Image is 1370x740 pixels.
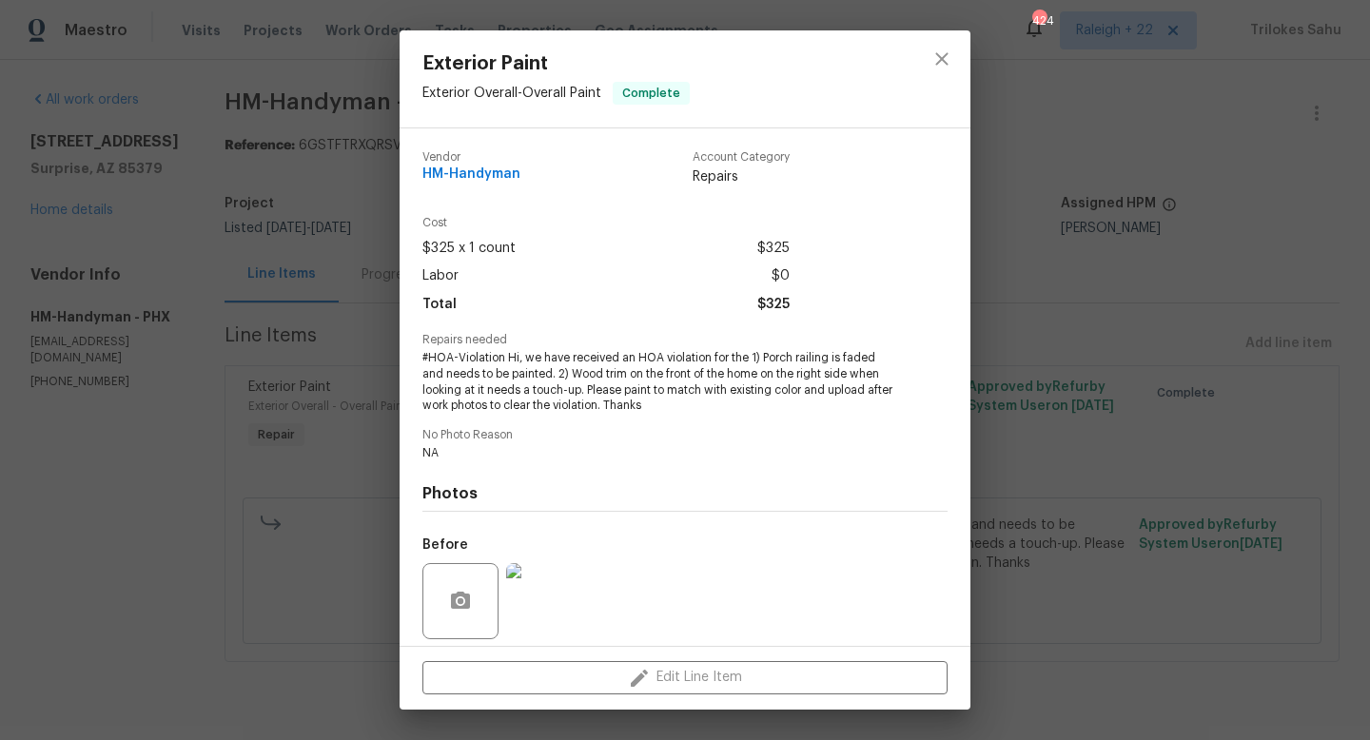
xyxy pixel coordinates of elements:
span: Exterior Overall - Overall Paint [422,87,601,100]
button: close [919,36,965,82]
span: $325 [757,235,790,263]
h4: Photos [422,484,948,503]
span: Repairs needed [422,334,948,346]
span: NA [422,445,895,461]
span: $325 [757,291,790,319]
span: $325 x 1 count [422,235,516,263]
span: Repairs [693,167,790,186]
span: Account Category [693,151,790,164]
span: Cost [422,217,790,229]
span: #HOA-Violation Hi, we have received an HOA violation for the 1) Porch railing is faded and needs ... [422,350,895,414]
span: Complete [615,84,688,103]
span: No Photo Reason [422,429,948,441]
span: Vendor [422,151,520,164]
span: HM-Handyman [422,167,520,182]
span: Exterior Paint [422,53,690,74]
span: $0 [772,263,790,290]
span: Total [422,291,457,319]
div: 424 [1032,11,1046,30]
h5: Before [422,538,468,552]
span: Labor [422,263,459,290]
